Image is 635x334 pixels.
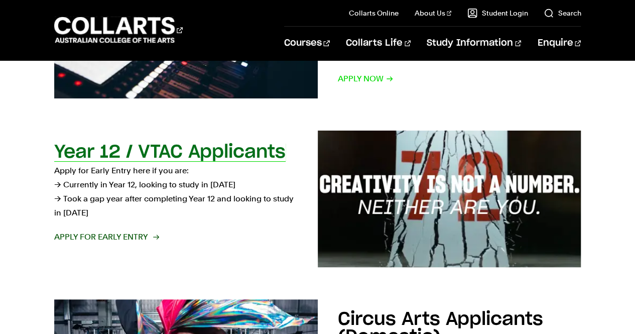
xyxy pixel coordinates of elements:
a: Student Login [467,8,528,18]
a: Year 12 / VTAC Applicants Apply for Early Entry here if you are:→ Currently in Year 12, looking t... [54,131,581,267]
a: About Us [415,8,452,18]
span: Apply for Early Entry [54,230,158,244]
a: Collarts Online [349,8,399,18]
a: Search [544,8,581,18]
span: Apply now [338,72,394,86]
a: Courses [284,27,330,60]
p: Apply for Early Entry here if you are: → Currently in Year 12, looking to study in [DATE] → Took ... [54,164,298,220]
div: Go to homepage [54,16,183,44]
a: Collarts Life [346,27,411,60]
h2: Year 12 / VTAC Applicants [54,143,286,161]
a: Study Information [427,27,521,60]
a: Enquire [537,27,581,60]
